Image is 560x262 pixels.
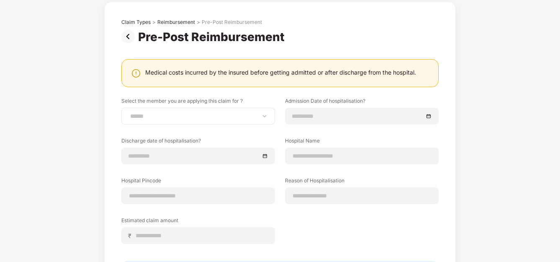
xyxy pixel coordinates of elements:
[121,137,275,148] label: Discharge date of hospitalisation?
[121,97,275,108] label: Select the member you are applying this claim for ?
[128,232,135,240] span: ₹
[121,217,275,227] label: Estimated claim amount
[202,19,262,26] div: Pre-Post Reimbursement
[152,19,156,26] div: >
[145,68,416,76] div: Medical costs incurred by the insured before getting admitted or after discharge from the hospital.
[131,68,141,78] img: svg+xml;base64,PHN2ZyBpZD0iV2FybmluZ18tXzI0eDI0IiBkYXRhLW5hbWU9Ildhcm5pbmcgLSAyNHgyNCIgeG1sbnM9Im...
[285,97,439,108] label: Admission Date of hospitalisation?
[285,177,439,187] label: Reason of Hospitalisation
[157,19,195,26] div: Reimbursement
[197,19,200,26] div: >
[121,177,275,187] label: Hospital Pincode
[121,30,138,43] img: svg+xml;base64,PHN2ZyBpZD0iUHJldi0zMngzMiIgeG1sbnM9Imh0dHA6Ly93d3cudzMub3JnLzIwMDAvc3ZnIiB3aWR0aD...
[121,19,151,26] div: Claim Types
[285,137,439,148] label: Hospital Name
[138,30,288,44] div: Pre-Post Reimbursement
